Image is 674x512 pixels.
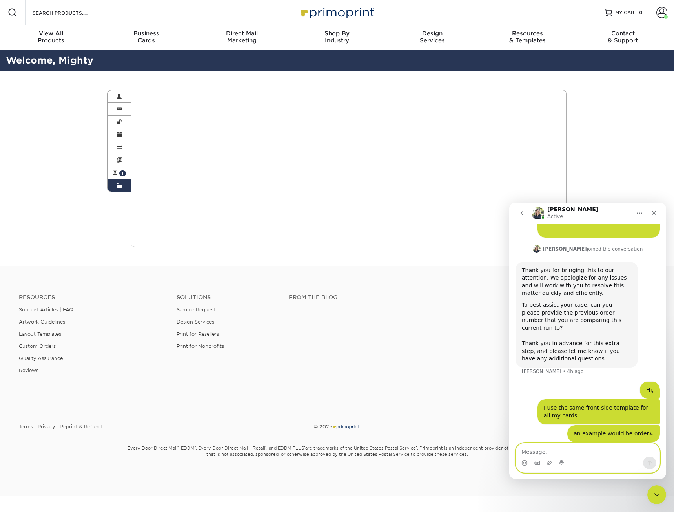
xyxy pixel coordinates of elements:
[177,343,224,349] a: Print for Nonprofits
[289,294,488,301] h4: From the Blog
[647,485,666,504] iframe: Intercom live chat
[19,368,38,373] a: Reviews
[99,30,194,44] div: Cards
[194,30,290,44] div: Marketing
[19,319,65,325] a: Artwork Guidelines
[2,488,67,509] iframe: Google Customer Reviews
[265,445,266,449] sup: ®
[480,25,575,50] a: Resources& Templates
[229,421,445,433] div: © 2025
[19,343,56,349] a: Custom Orders
[177,319,214,325] a: Design Services
[194,30,290,37] span: Direct Mail
[19,307,73,313] a: Support Articles | FAQ
[332,424,360,430] img: Primoprint
[290,30,385,37] span: Shop By
[298,4,376,21] img: Primoprint
[177,331,219,337] a: Print for Resellers
[19,294,165,301] h4: Resources
[639,10,643,15] span: 0
[480,30,575,37] span: Resources
[384,30,480,44] div: Services
[19,355,63,361] a: Quality Assurance
[290,25,385,50] a: Shop ByIndustry
[60,421,102,433] a: Reprint & Refund
[177,445,179,449] sup: ®
[19,331,61,337] a: Layout Templates
[108,166,131,179] a: 1
[290,30,385,44] div: Industry
[575,30,670,44] div: & Support
[195,445,196,449] sup: ®
[19,421,33,433] a: Terms
[177,294,277,301] h4: Solutions
[99,25,194,50] a: BusinessCards
[575,30,670,37] span: Contact
[384,30,480,37] span: Design
[32,8,108,17] input: SEARCH PRODUCTS.....
[177,307,215,313] a: Sample Request
[304,445,305,449] sup: ®
[384,25,480,50] a: DesignServices
[575,25,670,50] a: Contact& Support
[107,442,567,477] small: Every Door Direct Mail , EDDM , Every Door Direct Mail – Retail , and EDDM PLUS are trademarks of...
[4,30,99,44] div: Products
[194,25,290,50] a: Direct MailMarketing
[615,9,638,16] span: MY CART
[4,30,99,37] span: View All
[4,25,99,50] a: View AllProducts
[480,30,575,44] div: & Templates
[119,170,126,176] span: 1
[416,445,417,449] sup: ®
[99,30,194,37] span: Business
[509,203,666,479] iframe: Intercom live chat
[38,421,55,433] a: Privacy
